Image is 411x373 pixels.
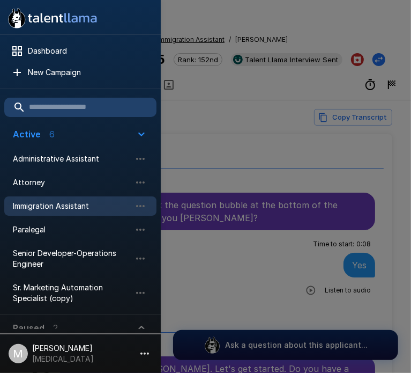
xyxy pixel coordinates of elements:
[28,46,148,56] span: Dashboard
[4,315,156,341] button: Paused2
[4,220,156,239] div: Paralegal
[13,224,131,235] span: Paralegal
[4,149,156,169] div: Administrative Assistant
[13,282,131,304] span: Sr. Marketing Automation Specialist (copy)
[32,354,94,364] p: [MEDICAL_DATA]
[4,121,156,147] button: Active6
[4,278,156,308] div: Sr. Marketing Automation Specialist (copy)
[13,201,131,211] span: Immigration Assistant
[13,321,44,334] p: Paused
[4,63,156,82] div: New Campaign
[13,128,41,141] p: Active
[4,41,156,61] div: Dashboard
[32,343,94,354] p: [PERSON_NAME]
[28,67,148,78] span: New Campaign
[49,128,55,141] p: 6
[53,321,58,334] p: 2
[4,196,156,216] div: Immigration Assistant
[9,344,28,363] div: M
[13,153,131,164] span: Administrative Assistant
[4,173,156,192] div: Attorney
[13,248,131,269] span: Senior Developer-Operations Engineer
[13,177,131,188] span: Attorney
[4,244,156,274] div: Senior Developer-Operations Engineer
